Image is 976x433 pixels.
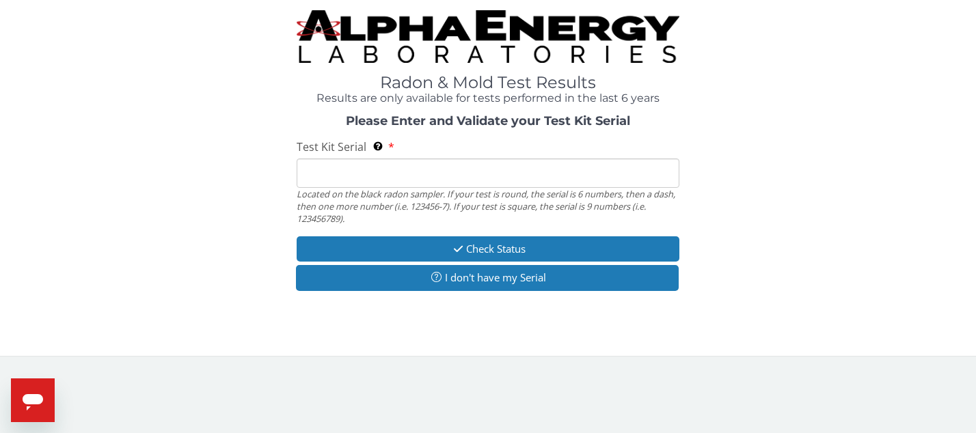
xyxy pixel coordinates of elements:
[297,139,366,154] span: Test Kit Serial
[11,378,55,422] iframe: Button to launch messaging window
[297,236,679,262] button: Check Status
[297,92,679,104] h4: Results are only available for tests performed in the last 6 years
[297,74,679,92] h1: Radon & Mold Test Results
[346,113,630,128] strong: Please Enter and Validate your Test Kit Serial
[296,265,678,290] button: I don't have my Serial
[297,188,679,225] div: Located on the black radon sampler. If your test is round, the serial is 6 numbers, then a dash, ...
[297,10,679,63] img: TightCrop.jpg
